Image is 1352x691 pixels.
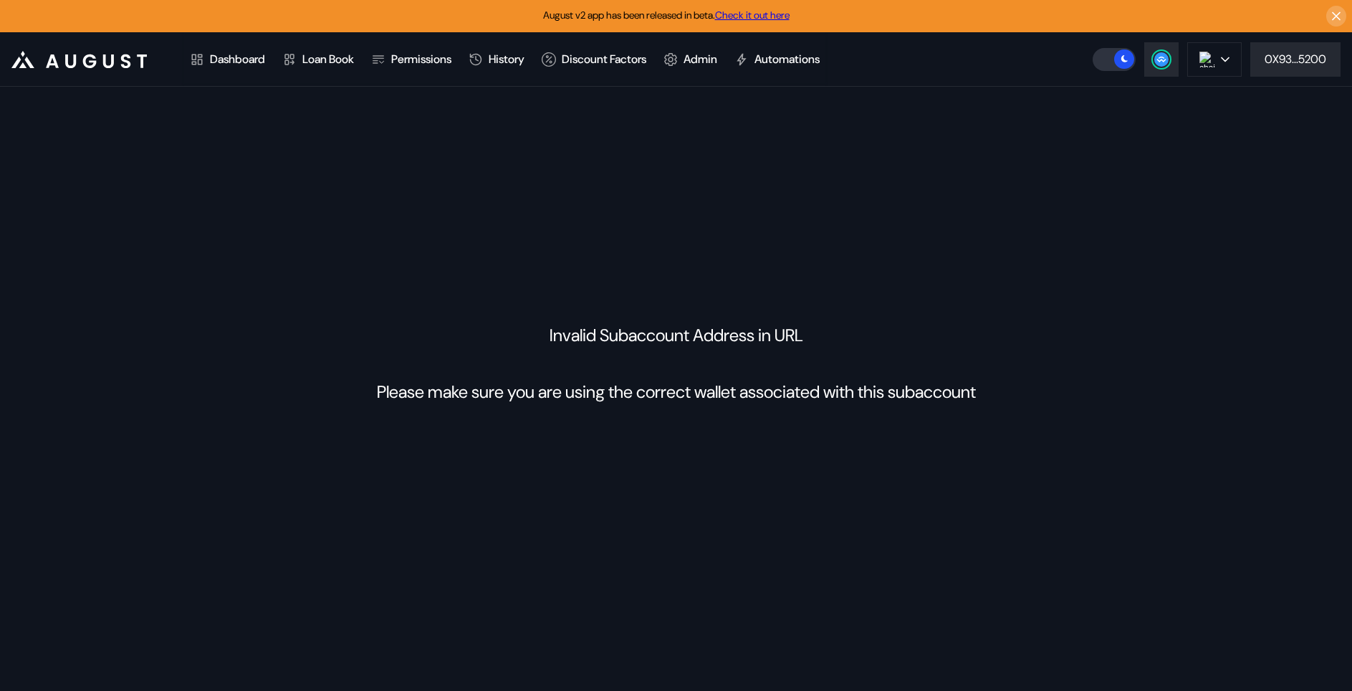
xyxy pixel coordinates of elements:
[460,33,533,86] a: History
[543,9,790,22] span: August v2 app has been released in beta.
[210,52,265,67] div: Dashboard
[550,324,803,346] p: Invalid Subaccount Address in URL
[363,33,460,86] a: Permissions
[1187,42,1242,77] button: chain logo
[684,52,717,67] div: Admin
[1265,52,1326,67] div: 0X93...5200
[655,33,726,86] a: Admin
[274,33,363,86] a: Loan Book
[377,381,976,403] p: Please make sure you are using the correct wallet associated with this subaccount
[533,33,655,86] a: Discount Factors
[391,52,451,67] div: Permissions
[562,52,646,67] div: Discount Factors
[1199,52,1215,67] img: chain logo
[726,33,828,86] a: Automations
[302,52,354,67] div: Loan Book
[754,52,820,67] div: Automations
[181,33,274,86] a: Dashboard
[715,9,790,22] a: Check it out here
[489,52,524,67] div: History
[1250,42,1341,77] button: 0X93...5200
